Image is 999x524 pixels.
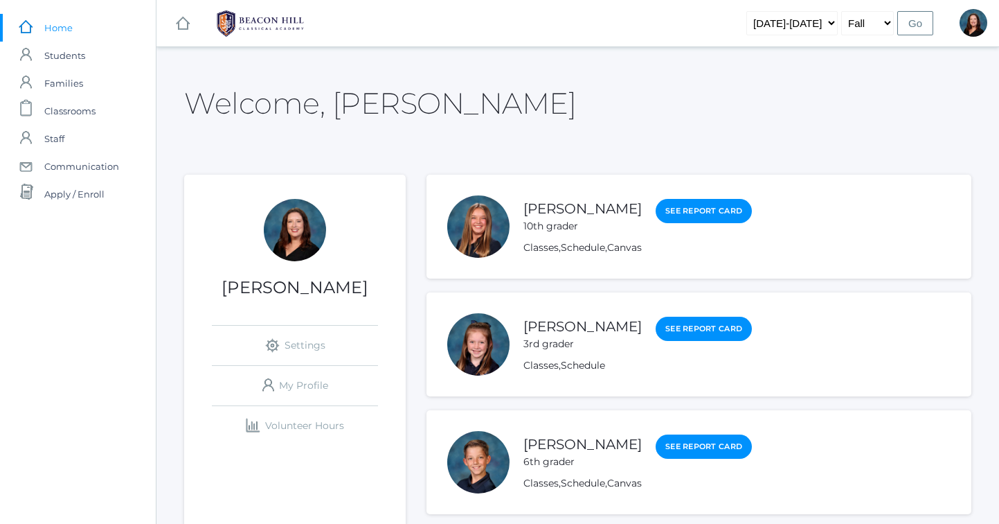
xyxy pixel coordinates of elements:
[561,359,605,372] a: Schedule
[523,318,642,335] a: [PERSON_NAME]
[523,476,752,491] div: , ,
[212,326,378,365] a: Settings
[656,317,752,341] a: See Report Card
[523,358,752,373] div: ,
[523,241,752,255] div: , ,
[607,477,642,489] a: Canvas
[447,431,510,494] div: Ian Watters
[523,219,642,234] div: 10th grader
[897,11,933,35] input: Go
[44,152,119,180] span: Communication
[212,406,378,446] a: Volunteer Hours
[184,87,576,119] h2: Welcome, [PERSON_NAME]
[208,6,312,41] img: BHCALogos-05-308ed15e86a5a0abce9b8dd61676a3503ac9727e845dece92d48e8588c001991.png
[44,97,96,125] span: Classrooms
[44,42,85,69] span: Students
[44,180,105,208] span: Apply / Enroll
[656,435,752,459] a: See Report Card
[656,199,752,223] a: See Report Card
[44,69,83,97] span: Families
[523,359,559,372] a: Classes
[184,279,406,297] h1: [PERSON_NAME]
[523,477,559,489] a: Classes
[44,125,64,152] span: Staff
[264,199,326,261] div: Katie Watters
[212,366,378,405] a: My Profile
[960,9,987,37] div: Katie Watters
[447,313,510,376] div: Fiona Watters
[561,241,605,254] a: Schedule
[523,455,642,469] div: 6th grader
[561,477,605,489] a: Schedule
[44,14,73,42] span: Home
[523,200,642,217] a: [PERSON_NAME]
[607,241,642,254] a: Canvas
[523,337,642,351] div: 3rd grader
[447,195,510,258] div: Abigail Watters
[523,241,559,254] a: Classes
[523,436,642,453] a: [PERSON_NAME]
